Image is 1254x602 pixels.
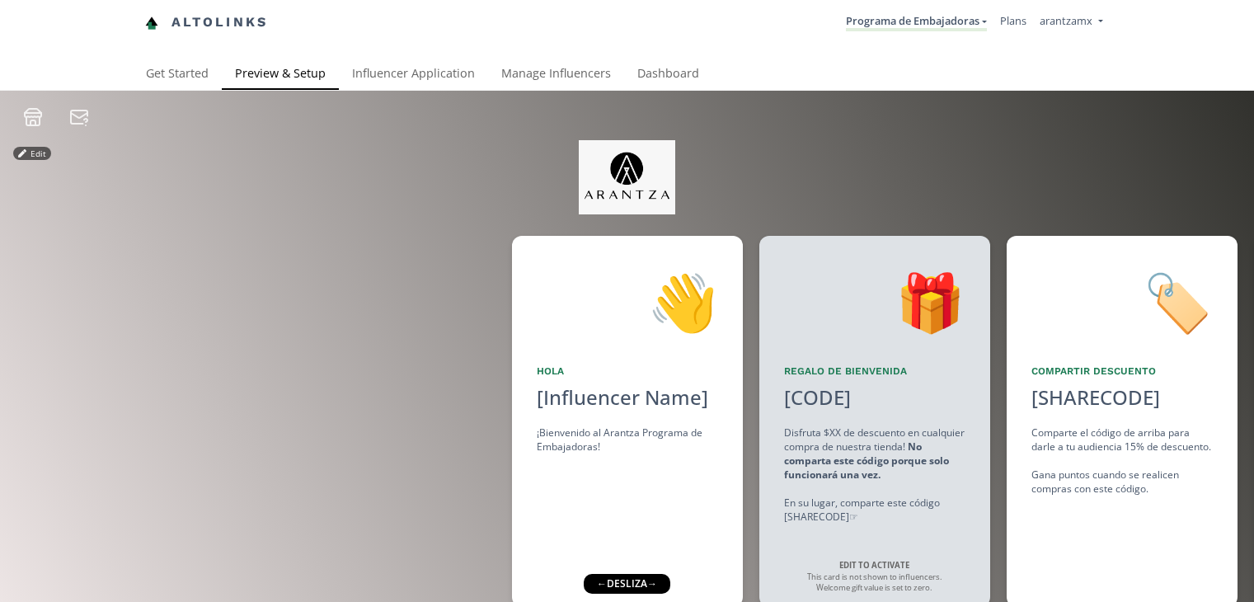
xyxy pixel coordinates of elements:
[1000,13,1026,28] a: Plans
[1040,13,1092,28] span: arantzamx
[1031,426,1213,496] div: Comparte el código de arriba para darle a tu audiencia 15% de descuento. Gana puntos cuando se re...
[583,574,669,594] div: ← desliza →
[488,59,624,92] a: Manage Influencers
[1031,364,1213,379] div: Compartir Descuento
[839,560,909,571] strong: EDIT TO ACTIVATE
[339,59,488,92] a: Influencer Application
[784,261,965,345] div: 🎁
[784,364,965,379] div: Regalo de bienvenida
[537,364,718,379] div: Hola
[774,383,861,412] div: [CODE]
[145,9,269,36] a: Altolinks
[537,383,718,412] div: [Influencer Name]
[1031,261,1213,345] div: 🏷️
[537,261,718,345] div: 👋
[784,440,949,482] strong: No comparta este código porque solo funcionará una vez.
[846,13,987,31] a: Programa de Embajadoras
[145,16,158,30] img: favicon-32x32.png
[784,426,965,524] div: Disfruta $XX de descuento en cualquier compra de nuestra tienda! En su lugar, comparte este códig...
[624,59,712,92] a: Dashboard
[579,140,675,214] img: jpq5Bx5xx2a5
[13,147,51,160] button: Edit
[133,59,222,92] a: Get Started
[537,426,718,454] div: ¡Bienvenido al Arantza Programa de Embajadoras!
[1031,383,1160,412] div: [SHARECODE]
[1040,13,1102,32] a: arantzamx
[222,59,339,92] a: Preview & Setup
[792,560,957,594] div: This card is not shown to influencers. Welcome gift value is set to zero.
